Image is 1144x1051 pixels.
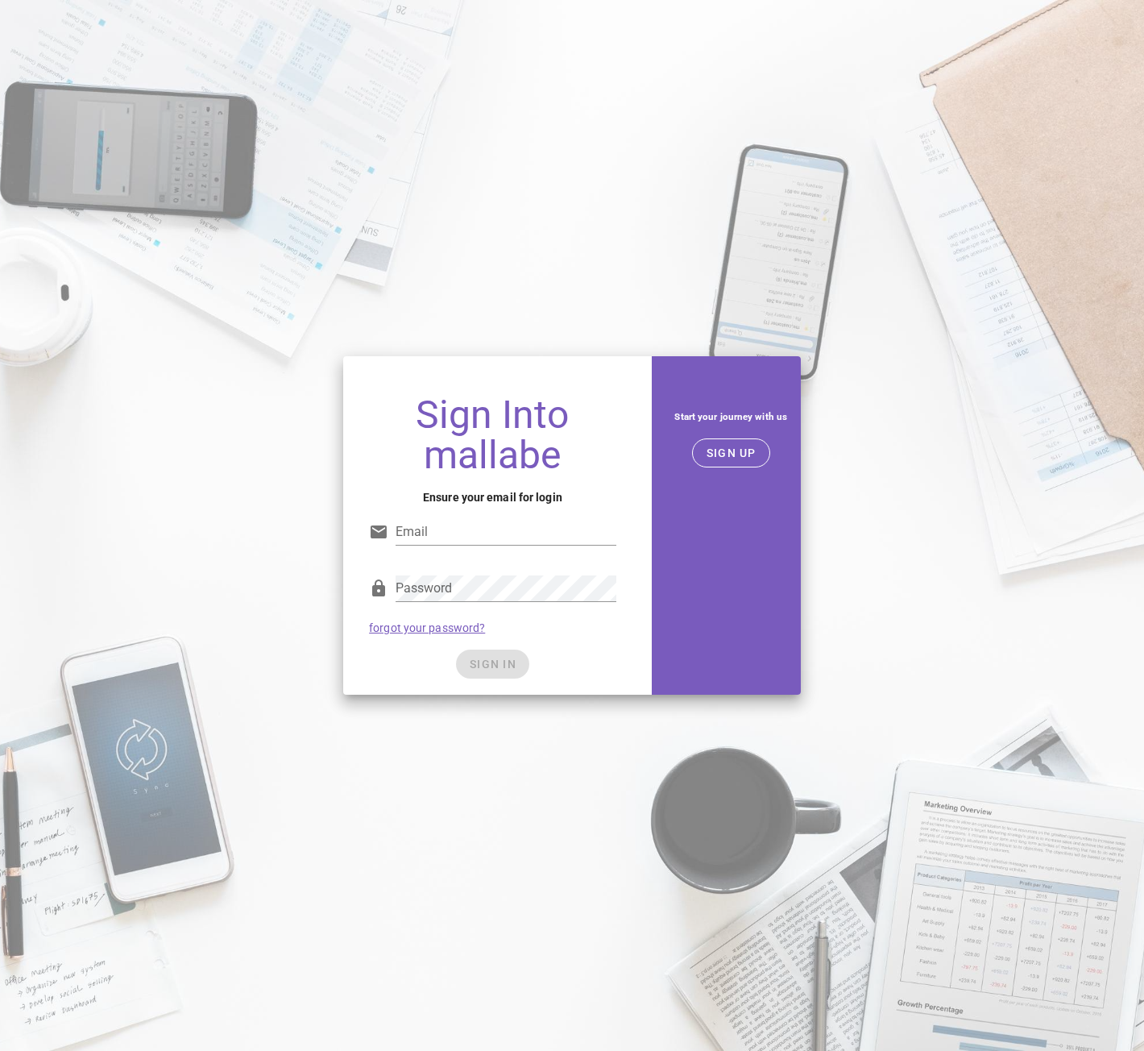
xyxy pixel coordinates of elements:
button: SIGN UP [692,438,770,467]
a: forgot your password? [369,621,485,634]
h4: Ensure your email for login [369,488,616,506]
h1: Sign Into mallabe [369,395,616,476]
h5: Start your journey with us [674,408,788,426]
span: SIGN UP [706,447,756,459]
